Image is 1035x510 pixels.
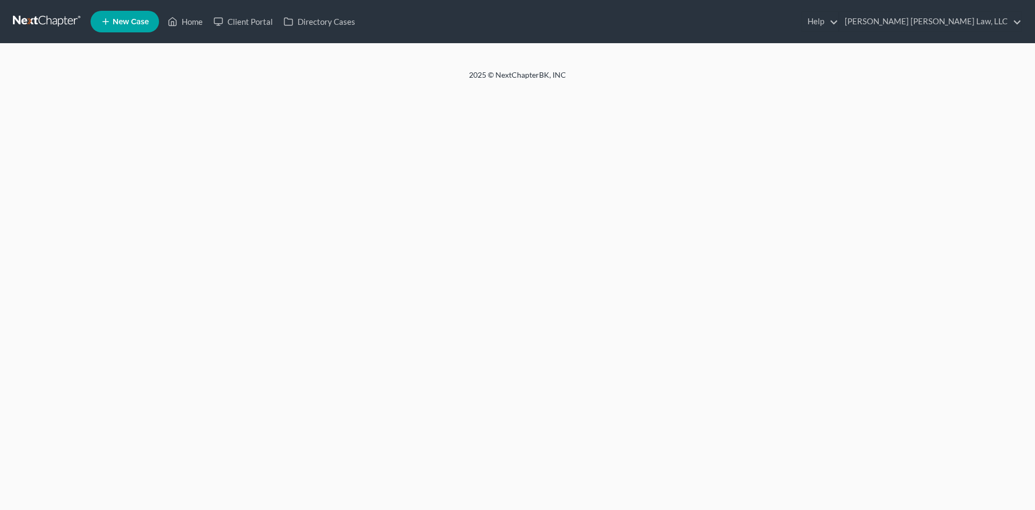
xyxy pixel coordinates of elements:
new-legal-case-button: New Case [91,11,159,32]
a: [PERSON_NAME] [PERSON_NAME] Law, LLC [839,12,1022,31]
a: Help [802,12,838,31]
div: 2025 © NextChapterBK, INC [210,70,825,89]
a: Directory Cases [278,12,361,31]
a: Client Portal [208,12,278,31]
a: Home [162,12,208,31]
